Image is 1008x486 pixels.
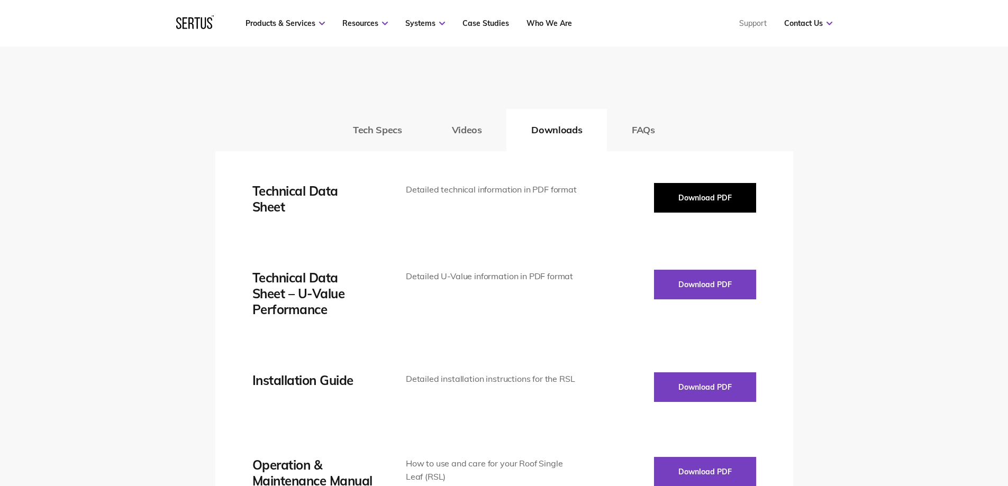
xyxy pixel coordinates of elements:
[784,19,832,28] a: Contact Us
[246,19,325,28] a: Products & Services
[654,183,756,213] button: Download PDF
[406,372,581,386] div: Detailed installation instructions for the RSL
[526,19,572,28] a: Who We Are
[342,19,388,28] a: Resources
[654,372,756,402] button: Download PDF
[405,19,445,28] a: Systems
[406,270,581,283] div: Detailed U-Value information in PDF format
[462,19,509,28] a: Case Studies
[252,372,374,388] div: Installation Guide
[427,109,507,151] button: Videos
[406,457,581,484] div: How to use and care for your Roof Single Leaf (RSL)
[328,109,426,151] button: Tech Specs
[654,270,756,299] button: Download PDF
[607,109,680,151] button: FAQs
[406,183,581,197] div: Detailed technical information in PDF format
[739,19,767,28] a: Support
[252,270,374,317] div: Technical Data Sheet – U-Value Performance
[955,435,1008,486] iframe: Chat Widget
[252,183,374,215] div: Technical Data Sheet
